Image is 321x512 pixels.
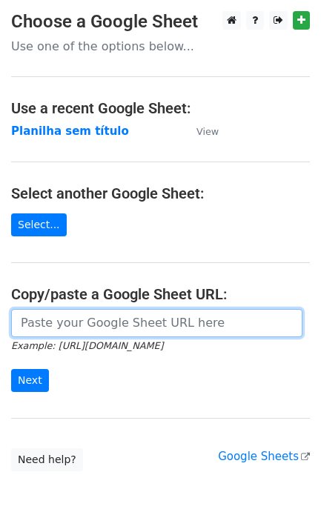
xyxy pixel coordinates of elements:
[247,441,321,512] iframe: Chat Widget
[11,448,83,471] a: Need help?
[196,126,219,137] small: View
[218,450,310,463] a: Google Sheets
[11,39,310,54] p: Use one of the options below...
[11,99,310,117] h4: Use a recent Google Sheet:
[11,184,310,202] h4: Select another Google Sheet:
[11,213,67,236] a: Select...
[182,124,219,138] a: View
[11,309,302,337] input: Paste your Google Sheet URL here
[11,369,49,392] input: Next
[11,285,310,303] h4: Copy/paste a Google Sheet URL:
[11,124,129,138] a: Planilha sem título
[11,340,163,351] small: Example: [URL][DOMAIN_NAME]
[11,11,310,33] h3: Choose a Google Sheet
